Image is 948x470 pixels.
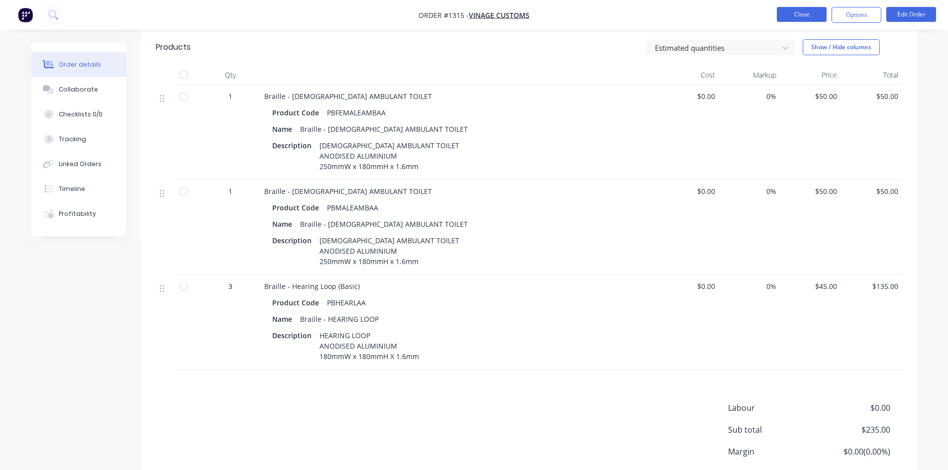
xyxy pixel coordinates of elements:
div: Braille - HEARING LOOP [296,312,383,326]
div: Product Code [272,200,323,215]
div: [DEMOGRAPHIC_DATA] AMBULANT TOILET ANODISED ALUMINIUM 250mmW x 180mmH x 1.6mm [316,138,465,174]
div: Name [272,312,296,326]
div: Braille - [DEMOGRAPHIC_DATA] AMBULANT TOILET [296,122,472,136]
div: PBHEARLAA [323,295,370,310]
span: 1 [228,186,232,196]
div: Name [272,217,296,231]
span: 0% [723,91,776,101]
span: $50.00 [845,186,898,196]
span: $0.00 [816,402,890,414]
span: Labour [728,402,817,414]
div: [DEMOGRAPHIC_DATA] AMBULANT TOILET ANODISED ALUMINIUM 250mmW x 180mmH x 1.6mm [316,233,465,269]
div: Description [272,328,316,343]
div: Description [272,138,316,153]
div: PBFEMALEAMBAA [323,105,390,120]
span: 3 [228,281,232,291]
span: 1 [228,91,232,101]
span: $235.00 [816,424,890,436]
button: Options [832,7,881,23]
div: Braille - [DEMOGRAPHIC_DATA] AMBULANT TOILET [296,217,472,231]
button: Order details [31,52,126,77]
div: PBMALEAMBAA [323,200,382,215]
span: $0.00 ( 0.00 %) [816,446,890,458]
div: Linked Orders [59,160,102,169]
button: Tracking [31,127,126,152]
div: Product Code [272,105,323,120]
div: Product Code [272,295,323,310]
div: Name [272,122,296,136]
div: Profitability [59,209,96,218]
a: Vinage Customs [469,10,529,20]
span: $0.00 [662,91,716,101]
span: 0% [723,281,776,291]
button: Collaborate [31,77,126,102]
div: Order details [59,60,101,69]
div: Checklists 0/0 [59,110,103,119]
span: Braille - [DEMOGRAPHIC_DATA] AMBULANT TOILET [264,187,432,196]
div: Collaborate [59,85,98,94]
button: Checklists 0/0 [31,102,126,127]
span: $45.00 [784,281,838,291]
div: Tracking [59,135,86,144]
span: 0% [723,186,776,196]
div: Markup [719,65,780,85]
button: Timeline [31,177,126,201]
button: Close [777,7,827,22]
div: Products [156,41,191,53]
div: Total [841,65,902,85]
button: Profitability [31,201,126,226]
div: Timeline [59,185,85,193]
button: Show / Hide columns [803,39,880,55]
button: Edit Order [886,7,936,22]
span: $135.00 [845,281,898,291]
img: Factory [18,7,33,22]
div: Cost [658,65,720,85]
div: Price [780,65,842,85]
div: Description [272,233,316,248]
span: $50.00 [845,91,898,101]
span: Order #1315 - [419,10,469,20]
span: Braille - Hearing Loop (Basic) [264,282,360,291]
span: Braille - [DEMOGRAPHIC_DATA] AMBULANT TOILET [264,92,432,101]
button: Linked Orders [31,152,126,177]
span: $0.00 [662,281,716,291]
div: HEARING LOOP ANODISED ALUMINIUM 180mmW x 180mmH X 1.6mm [316,328,423,364]
div: Qty [201,65,260,85]
span: $50.00 [784,91,838,101]
span: $0.00 [662,186,716,196]
span: Margin [728,446,817,458]
span: $50.00 [784,186,838,196]
span: Sub total [728,424,817,436]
